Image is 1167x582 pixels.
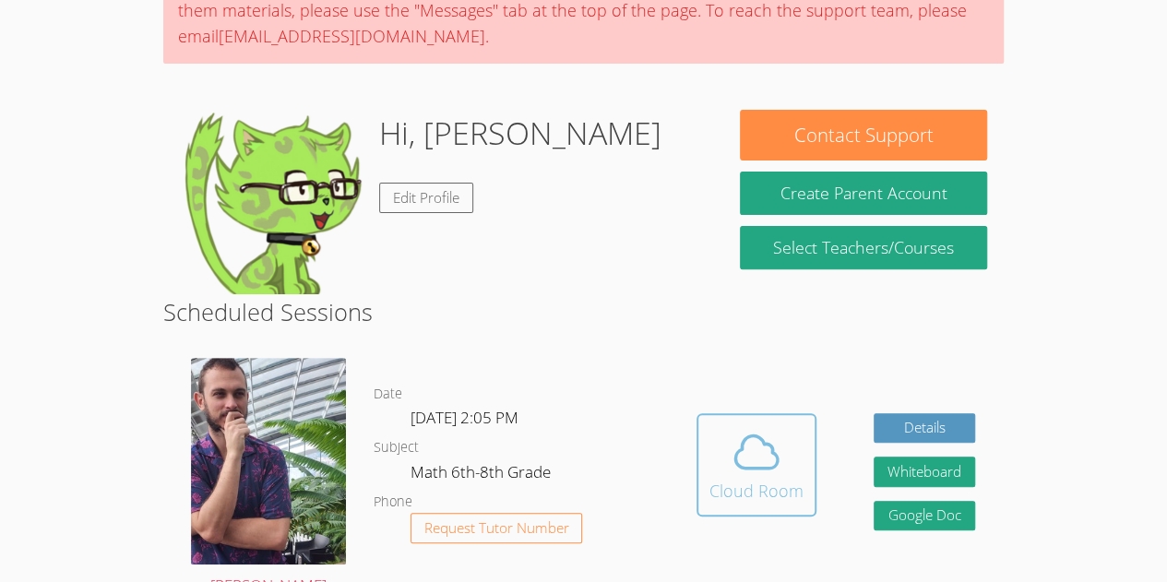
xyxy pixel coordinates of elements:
button: Cloud Room [697,413,816,517]
dt: Phone [374,491,412,514]
h1: Hi, [PERSON_NAME] [379,110,661,157]
dt: Date [374,383,402,406]
a: Details [874,413,975,444]
img: 20240721_091457.jpg [191,358,346,564]
button: Contact Support [740,110,986,160]
span: [DATE] 2:05 PM [411,407,518,428]
dd: Math 6th-8th Grade [411,459,554,491]
dt: Subject [374,436,419,459]
button: Create Parent Account [740,172,986,215]
div: Cloud Room [709,478,804,504]
a: Google Doc [874,501,975,531]
a: Edit Profile [379,183,473,213]
span: Request Tutor Number [424,521,569,535]
button: Whiteboard [874,457,975,487]
img: default.png [180,110,364,294]
button: Request Tutor Number [411,513,583,543]
h2: Scheduled Sessions [163,294,1004,329]
a: Select Teachers/Courses [740,226,986,269]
